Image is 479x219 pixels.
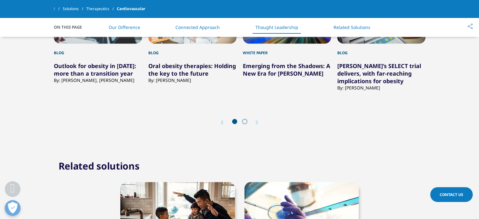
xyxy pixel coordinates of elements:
[54,77,142,83] div: By: [PERSON_NAME], [PERSON_NAME]
[440,192,463,197] span: Contact Us
[86,3,117,14] a: Therapeutics
[430,187,473,202] a: Contact Us
[337,44,425,56] div: Blog
[59,160,140,172] h2: Related solutions
[148,62,236,77] a: Oral obesity therapies: Holding the key to the future
[175,24,220,30] a: Connected Approach
[255,24,298,30] a: Thought Leadership
[54,24,88,30] span: On This Page
[250,119,258,125] div: Next slide
[243,62,330,77] a: Emerging from the Shadows: A New Era for [PERSON_NAME]
[243,44,331,56] div: White Paper
[148,44,237,56] div: Blog
[334,24,370,30] a: Related Solutions
[148,77,237,83] div: By: [PERSON_NAME]
[337,85,425,91] div: By: [PERSON_NAME]
[337,62,421,85] a: [PERSON_NAME]’s SELECT trial delivers, with far-reaching implications for obesity
[5,200,20,216] button: Open Preferences
[109,24,140,30] a: Our Difference
[117,3,145,14] span: Cardiovascular
[54,62,136,77] a: Outlook for obesity in [DATE]: more than a transition year
[221,119,230,125] div: Previous slide
[54,44,142,56] div: Blog
[63,3,86,14] a: Solutions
